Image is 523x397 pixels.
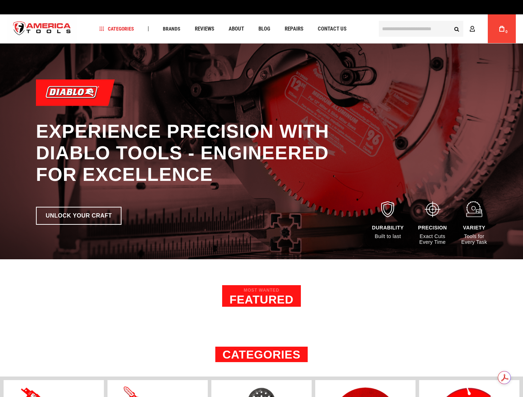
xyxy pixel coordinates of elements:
a: store logo [7,15,77,42]
a: Reviews [192,24,217,34]
span: Reviews [195,26,214,32]
a: Brands [160,24,184,34]
a: Unlock Your Craft [36,207,121,225]
span: Most Wanted [229,288,293,293]
span: Brands [163,26,180,31]
a: Categories [96,24,137,34]
a: Blog [255,24,274,34]
a: About [225,24,247,34]
div: DURABILITY [372,225,404,231]
span: Contact Us [318,26,347,32]
div: Tools for Every Task [461,225,487,245]
h1: Experience Precision with Diablo Tools - Engineered for Excellence [36,120,359,185]
a: 0 [495,14,509,43]
h2: Categories [215,347,308,362]
span: Categories [100,26,134,31]
span: Repairs [285,26,303,32]
img: Diablo logo [36,79,115,106]
a: Contact Us [315,24,350,34]
div: Exact Cuts Every Time [418,225,447,245]
button: Search [450,22,463,36]
span: Blog [258,26,270,32]
img: America Tools [7,15,77,42]
span: About [229,26,244,32]
div: VARIETY [461,225,487,231]
h2: Featured [222,285,301,307]
div: PRECISION [418,225,447,231]
span: 0 [505,30,508,34]
div: Built to last [372,225,404,239]
a: Repairs [281,24,307,34]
